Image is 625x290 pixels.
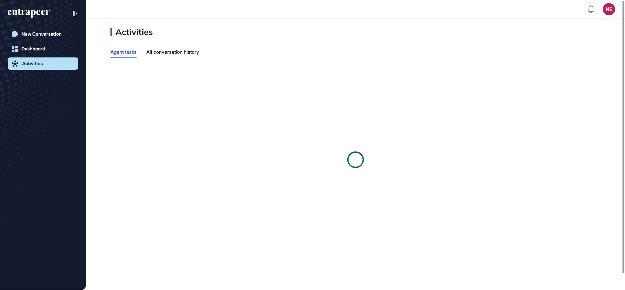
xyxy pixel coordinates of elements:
[110,46,137,57] div: Agent tasks
[110,28,153,36] div: Activities
[21,31,62,37] div: New Conversation
[8,57,78,70] a: Activities
[146,46,199,58] div: All conversation history
[603,3,615,15] button: NE
[8,28,78,40] a: New Conversation
[8,43,78,55] a: Dashboard
[21,46,45,52] div: Dashboard
[8,9,50,18] div: entrapeer-logo
[22,61,43,66] div: Activities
